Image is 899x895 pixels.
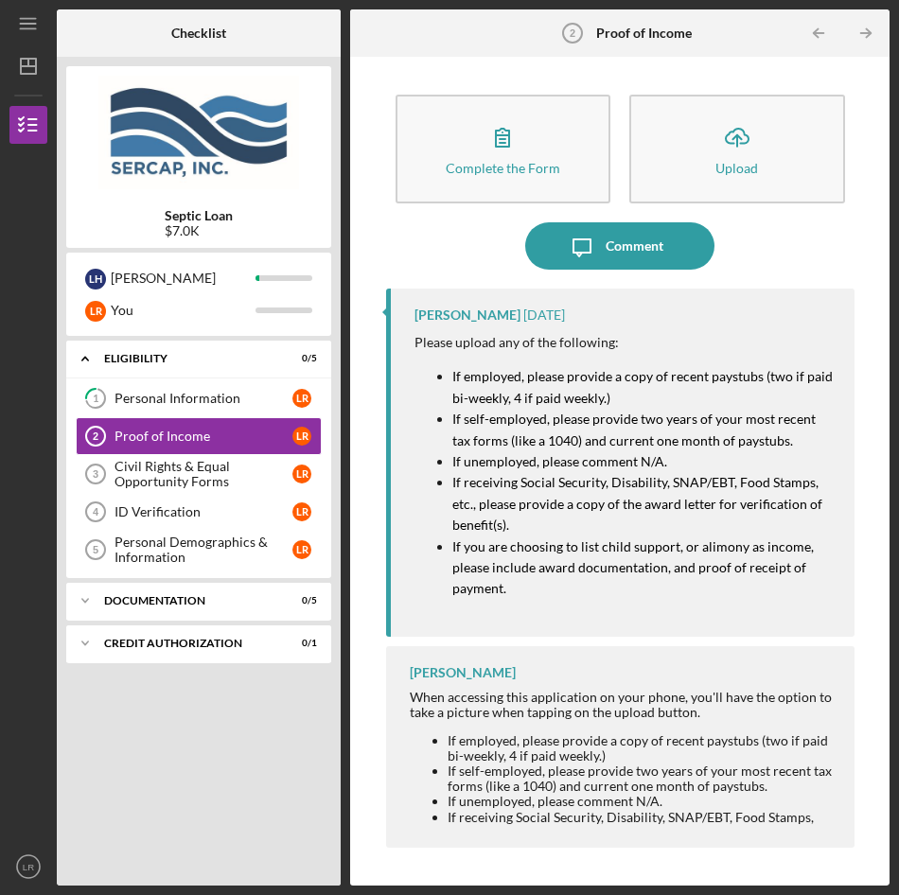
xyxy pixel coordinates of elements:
[606,222,663,270] div: Comment
[111,262,256,294] div: [PERSON_NAME]
[452,411,819,447] mark: If self-employed, please provide two years of your most recent tax forms (like a 1040) and curren...
[111,294,256,326] div: You
[171,26,226,41] b: Checklist
[292,540,311,559] div: L R
[76,493,322,531] a: 4ID VerificationLR
[596,26,692,41] b: Proof of Income
[446,161,560,175] div: Complete the Form
[448,733,836,763] li: If employed, please provide a copy of recent paystubs (two if paid bi-weekly, 4 if paid weekly.)
[104,353,270,364] div: Eligibility
[93,430,98,442] tspan: 2
[85,269,106,290] div: L H
[452,538,817,597] mark: If you are choosing to list child support, or alimony as income, please include award documentati...
[66,76,331,189] img: Product logo
[104,638,270,649] div: CREDIT AUTHORIZATION
[76,531,322,569] a: 5Personal Demographics & InformationLR
[629,95,845,203] button: Upload
[292,465,311,483] div: L R
[165,223,233,238] div: $7.0K
[93,544,98,555] tspan: 5
[569,27,574,39] tspan: 2
[76,455,322,493] a: 3Civil Rights & Equal Opportunity FormsLR
[414,307,520,323] div: [PERSON_NAME]
[292,427,311,446] div: L R
[448,794,836,809] li: If unemployed, please comment N/A.
[452,368,836,405] mark: If employed, please provide a copy of recent paystubs (two if paid bi-weekly, 4 if paid weekly.)
[76,379,322,417] a: 1Personal InformationLR
[115,429,292,444] div: Proof of Income
[76,417,322,455] a: 2Proof of IncomeLR
[292,389,311,408] div: L R
[448,763,836,794] li: If self-employed, please provide two years of your most recent tax forms (like a 1040) and curren...
[410,690,836,720] div: When accessing this application on your phone, you'll have the option to take a picture when tapp...
[23,862,34,872] text: LR
[715,161,758,175] div: Upload
[115,535,292,565] div: Personal Demographics & Information
[165,208,233,223] b: Septic Loan
[452,453,667,469] mark: If unemployed, please comment N/A.
[448,810,836,855] li: If receiving Social Security, Disability, SNAP/EBT, Food Stamps, etc., please provide a copy of t...
[115,504,292,519] div: ID Verification
[9,848,47,886] button: LR
[523,307,565,323] time: 2025-09-03 19:54
[104,595,270,606] div: Documentation
[115,391,292,406] div: Personal Information
[283,595,317,606] div: 0 / 5
[410,665,516,680] div: [PERSON_NAME]
[414,332,836,353] p: Please upload any of the following:
[283,353,317,364] div: 0 / 5
[283,638,317,649] div: 0 / 1
[292,502,311,521] div: L R
[525,222,714,270] button: Comment
[85,301,106,322] div: L R
[452,474,825,533] mark: If receiving Social Security, Disability, SNAP/EBT, Food Stamps, etc., please provide a copy of t...
[93,393,98,405] tspan: 1
[93,506,99,518] tspan: 4
[115,459,292,489] div: Civil Rights & Equal Opportunity Forms
[396,95,611,203] button: Complete the Form
[93,468,98,480] tspan: 3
